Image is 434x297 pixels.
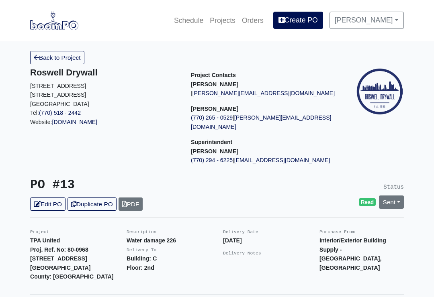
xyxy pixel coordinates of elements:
[127,237,176,244] strong: Water damage 226
[191,156,340,165] p: |
[234,157,330,163] a: [EMAIL_ADDRESS][DOMAIN_NAME]
[30,100,179,109] p: [GEOGRAPHIC_DATA]
[319,230,355,234] small: Purchase From
[127,255,157,262] strong: Building: C
[119,197,143,211] a: PDF
[191,106,238,112] strong: [PERSON_NAME]
[30,67,179,126] div: Website:
[30,230,49,234] small: Project
[30,108,179,118] p: Tel:
[30,178,211,193] h3: PO #13
[30,51,84,64] a: Back to Project
[127,264,154,271] strong: Floor: 2nd
[273,12,323,28] a: Create PO
[191,81,238,87] strong: [PERSON_NAME]
[383,184,404,190] small: Status
[319,236,404,272] p: Interior/Exterior Building Supply - [GEOGRAPHIC_DATA], [GEOGRAPHIC_DATA]
[68,197,117,211] a: Duplicate PO
[379,195,404,209] a: Sent
[223,251,261,256] small: Delivery Notes
[191,139,232,145] span: Superintendent
[39,110,81,116] a: (770) 518 - 2442
[30,11,78,30] img: boomPO
[239,12,267,29] a: Orders
[30,273,114,280] strong: County: [GEOGRAPHIC_DATA]
[359,198,376,206] span: Read
[52,119,98,125] a: [DOMAIN_NAME]
[127,248,156,252] small: Delivery To
[30,237,60,244] strong: TPA United
[191,148,238,155] strong: [PERSON_NAME]
[30,90,179,100] p: [STREET_ADDRESS]
[30,197,66,211] a: Edit PO
[191,157,233,163] a: (770) 294 - 6225
[223,230,258,234] small: Delivery Date
[127,230,156,234] small: Description
[191,114,233,121] a: (770) 265 - 0529
[191,114,332,130] a: [PERSON_NAME][EMAIL_ADDRESS][DOMAIN_NAME]
[30,81,179,91] p: [STREET_ADDRESS]
[330,12,404,28] a: [PERSON_NAME]
[30,67,179,78] h5: Roswell Drywall
[191,72,236,78] span: Project Contacts
[171,12,207,29] a: Schedule
[207,12,239,29] a: Projects
[192,90,335,96] a: [PERSON_NAME][EMAIL_ADDRESS][DOMAIN_NAME]
[223,237,242,244] strong: [DATE]
[30,264,90,271] strong: [GEOGRAPHIC_DATA]
[191,89,340,98] p: |
[30,255,87,262] strong: [STREET_ADDRESS]
[30,246,88,253] strong: Proj. Ref. No: 80-0968
[191,113,340,131] p: |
